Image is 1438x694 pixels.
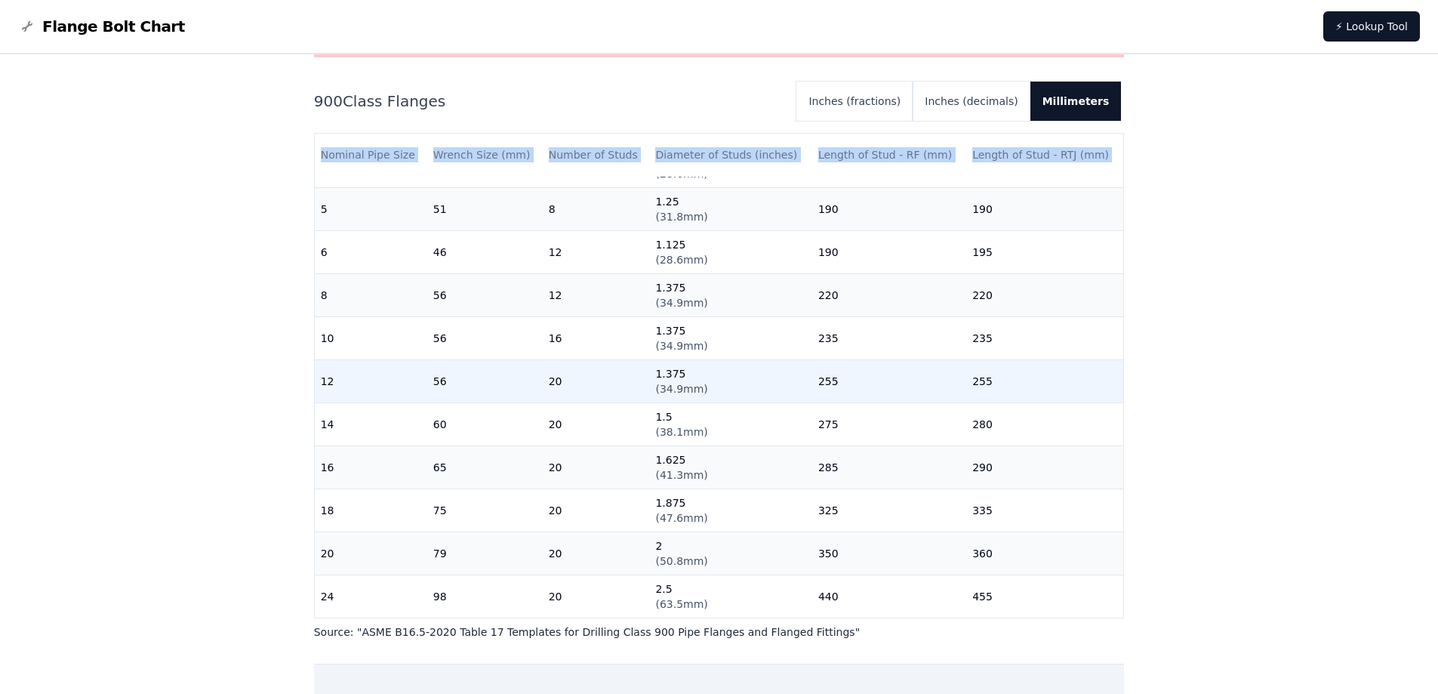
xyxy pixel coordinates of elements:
[649,187,811,230] td: 1.25
[315,359,427,403] td: 12
[543,273,650,316] td: 12
[812,489,966,532] td: 325
[427,134,543,177] th: Wrench Size (mm)
[966,273,1123,316] td: 220
[314,625,1125,640] p: Source: " ASME B16.5-2020 Table 17 Templates for Drilling Class 900 Pipe Flanges and Flanged Fitt...
[812,187,966,230] td: 190
[812,446,966,489] td: 285
[315,403,427,446] td: 14
[966,532,1123,575] td: 360
[649,446,811,489] td: 1.625
[812,532,966,575] td: 350
[649,134,811,177] th: Diameter of Studs (inches)
[315,230,427,273] td: 6
[649,489,811,532] td: 1.875
[427,187,543,230] td: 51
[427,532,543,575] td: 79
[315,187,427,230] td: 5
[966,316,1123,359] td: 235
[796,82,913,121] button: Inches (fractions)
[655,211,707,223] span: ( 31.8mm )
[315,446,427,489] td: 16
[655,383,707,395] span: ( 34.9mm )
[543,134,650,177] th: Number of Studs
[427,359,543,403] td: 56
[18,16,185,37] a: Flange Bolt Chart LogoFlange Bolt Chart
[812,273,966,316] td: 220
[649,532,811,575] td: 2
[1030,82,1122,121] button: Millimeters
[543,316,650,359] td: 16
[543,403,650,446] td: 20
[543,446,650,489] td: 20
[655,598,707,610] span: ( 63.5mm )
[812,403,966,446] td: 275
[314,91,785,112] h2: 900 Class Flanges
[966,359,1123,403] td: 255
[315,532,427,575] td: 20
[812,134,966,177] th: Length of Stud - RF (mm)
[812,230,966,273] td: 190
[812,575,966,618] td: 440
[315,273,427,316] td: 8
[1323,11,1420,42] a: ⚡ Lookup Tool
[966,575,1123,618] td: 455
[427,403,543,446] td: 60
[543,187,650,230] td: 8
[649,316,811,359] td: 1.375
[649,403,811,446] td: 1.5
[427,446,543,489] td: 65
[966,134,1123,177] th: Length of Stud - RTJ (mm)
[655,512,707,524] span: ( 47.6mm )
[655,168,707,180] span: ( 28.6mm )
[543,575,650,618] td: 20
[649,575,811,618] td: 2.5
[18,17,36,35] img: Flange Bolt Chart Logo
[543,489,650,532] td: 20
[655,340,707,352] span: ( 34.9mm )
[543,359,650,403] td: 20
[966,446,1123,489] td: 290
[543,532,650,575] td: 20
[543,230,650,273] td: 12
[427,489,543,532] td: 75
[812,316,966,359] td: 235
[655,555,707,567] span: ( 50.8mm )
[42,16,185,37] span: Flange Bolt Chart
[655,426,707,438] span: ( 38.1mm )
[315,316,427,359] td: 10
[427,273,543,316] td: 56
[966,489,1123,532] td: 335
[966,403,1123,446] td: 280
[315,489,427,532] td: 18
[315,134,427,177] th: Nominal Pipe Size
[649,273,811,316] td: 1.375
[655,254,707,266] span: ( 28.6mm )
[427,575,543,618] td: 98
[913,82,1030,121] button: Inches (decimals)
[427,316,543,359] td: 56
[427,230,543,273] td: 46
[812,359,966,403] td: 255
[655,469,707,481] span: ( 41.3mm )
[966,230,1123,273] td: 195
[315,575,427,618] td: 24
[966,187,1123,230] td: 190
[649,359,811,403] td: 1.375
[655,297,707,309] span: ( 34.9mm )
[649,230,811,273] td: 1.125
